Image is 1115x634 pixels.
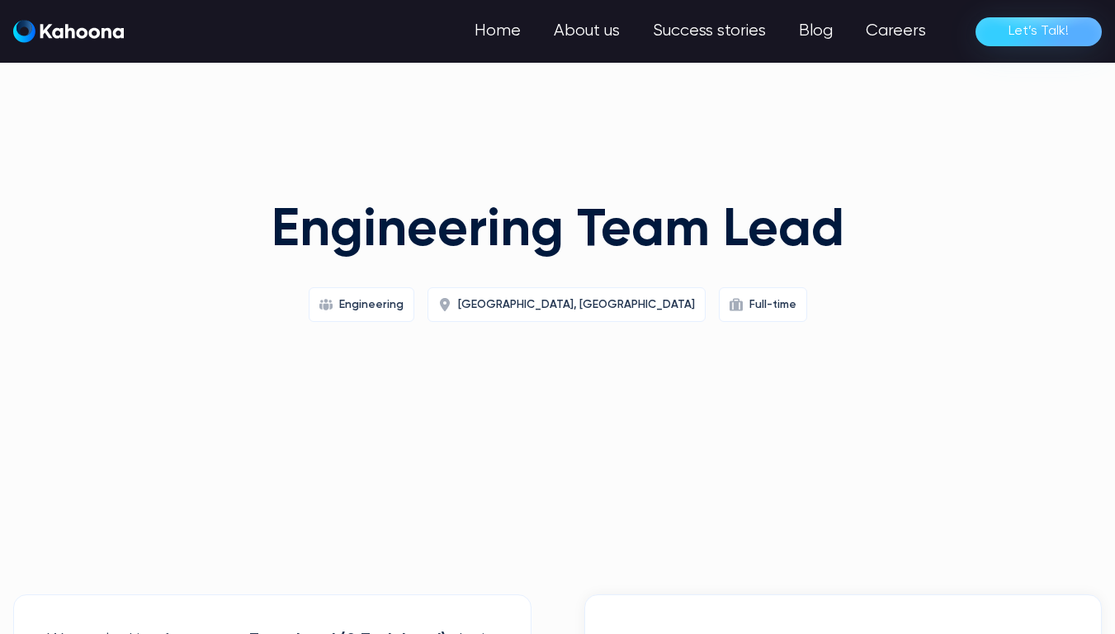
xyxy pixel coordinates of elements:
[13,20,124,43] img: Kahoona logo white
[976,17,1102,46] a: Let’s Talk!
[241,202,875,260] h1: Engineering Team Lead
[849,15,943,48] a: Careers
[782,15,849,48] a: Blog
[458,291,695,318] div: [GEOGRAPHIC_DATA], [GEOGRAPHIC_DATA]
[458,15,537,48] a: Home
[339,291,404,318] div: Engineering
[13,20,124,44] a: home
[537,15,636,48] a: About us
[749,291,796,318] div: Full-time
[636,15,782,48] a: Success stories
[1009,18,1069,45] div: Let’s Talk!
